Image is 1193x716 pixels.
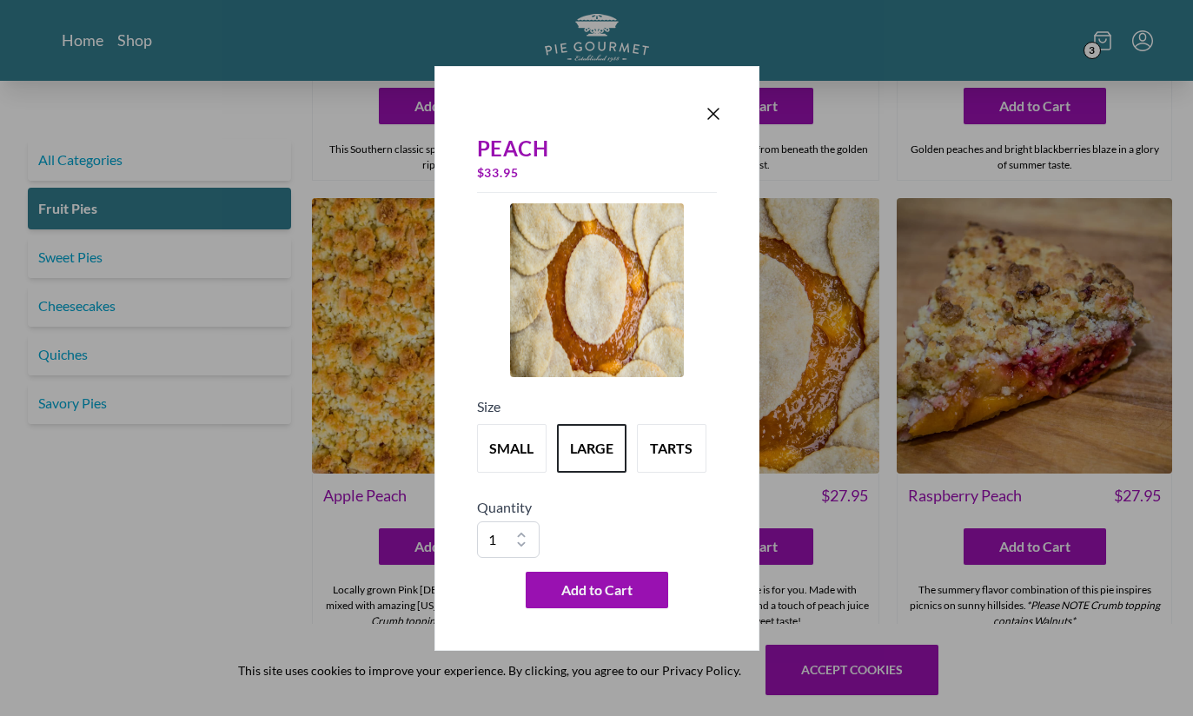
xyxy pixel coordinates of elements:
[510,203,684,377] img: Product Image
[557,424,626,473] button: Variant Swatch
[477,497,717,518] h5: Quantity
[510,203,684,382] a: Product Image
[477,161,717,185] div: $ 33.95
[637,424,706,473] button: Variant Swatch
[477,424,547,473] button: Variant Swatch
[477,136,717,161] div: Peach
[477,396,717,417] h5: Size
[526,572,668,608] button: Add to Cart
[703,103,724,124] button: Close panel
[561,580,633,600] span: Add to Cart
